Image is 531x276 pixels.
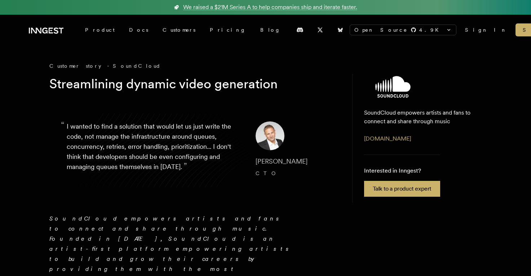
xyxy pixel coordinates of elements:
img: SoundCloud's logo [350,76,436,98]
span: “ [61,123,65,127]
a: Pricing [203,23,253,36]
a: Talk to a product expert [364,181,440,197]
span: CTO [256,170,279,176]
span: ” [183,161,187,171]
div: Customer story - SoundCloud [49,62,338,70]
p: Interested in Inngest? [364,166,440,175]
div: Product [78,23,122,36]
a: Bluesky [332,24,348,36]
a: Blog [253,23,288,36]
a: Discord [292,24,308,36]
span: Open Source [354,26,408,34]
span: [PERSON_NAME] [256,157,307,165]
span: 4.9 K [419,26,443,34]
a: Customers [155,23,203,36]
a: X [312,24,328,36]
p: I wanted to find a solution that would let us just write the code, not manage the infrastructure ... [67,121,244,179]
span: We raised a $21M Series A to help companies ship and iterate faster. [183,3,357,12]
a: Docs [122,23,155,36]
h1: Streamlining dynamic video generation [49,75,326,93]
a: [DOMAIN_NAME] [364,135,411,142]
img: Image of Matthew Drooker [256,121,284,150]
a: Sign In [465,26,507,34]
p: SoundCloud empowers artists and fans to connect and share through music [364,108,470,126]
